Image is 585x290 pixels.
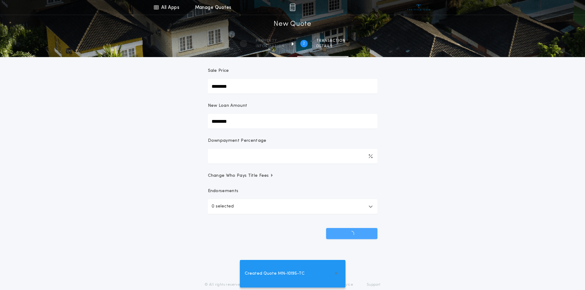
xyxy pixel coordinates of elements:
input: Downpayment Percentage [208,149,377,164]
h1: New Quote [274,19,311,29]
p: 0 selected [212,203,234,210]
img: img [290,4,295,11]
span: details [316,44,345,49]
p: Sale Price [208,68,229,74]
span: Change Who Pays Title Fees [208,173,274,179]
h2: 2 [303,41,305,46]
span: Created Quote MN-10195-TC [245,270,305,277]
p: New Loan Amount [208,103,248,109]
p: Downpayment Percentage [208,138,267,144]
p: Endorsements [208,188,377,194]
input: New Loan Amount [208,114,377,129]
input: Sale Price [208,79,377,94]
button: 0 selected [208,199,377,214]
button: Change Who Pays Title Fees [208,173,377,179]
span: information [256,44,284,49]
span: Transaction [316,38,345,43]
span: Property [256,38,284,43]
img: vs-icon [407,4,430,10]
